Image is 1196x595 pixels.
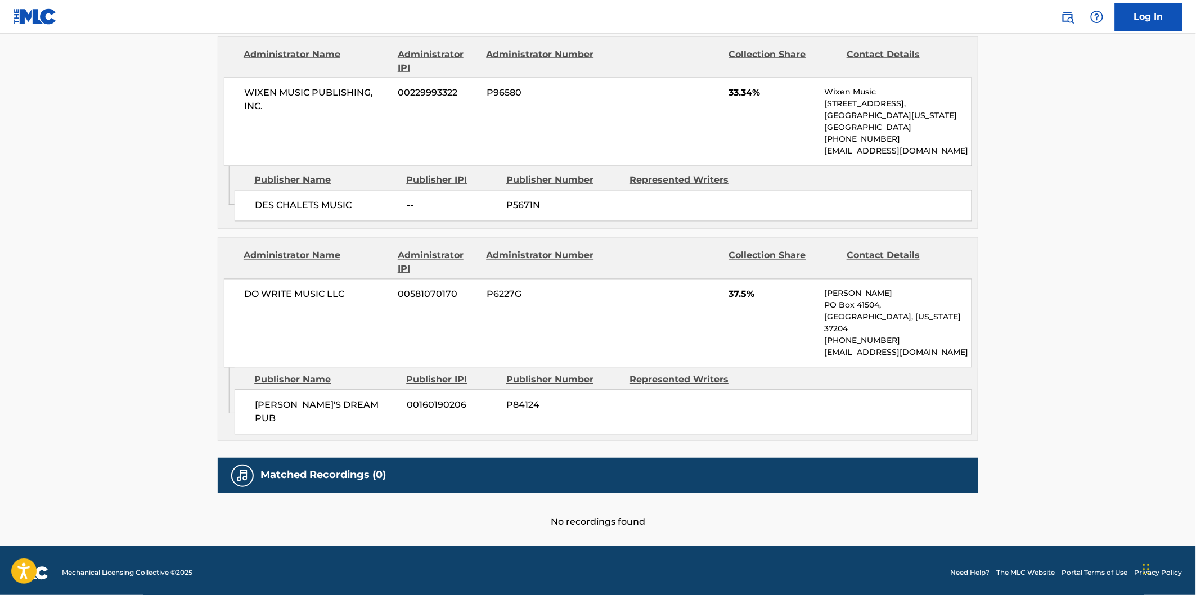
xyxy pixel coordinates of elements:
div: Contact Details [847,249,956,276]
p: [PHONE_NUMBER] [825,134,972,146]
a: Privacy Policy [1135,568,1182,578]
p: [GEOGRAPHIC_DATA], [US_STATE] 37204 [825,312,972,335]
span: P96580 [487,87,596,100]
span: 00581070170 [398,288,478,301]
p: [GEOGRAPHIC_DATA][US_STATE] [825,110,972,122]
a: Need Help? [951,568,990,578]
div: Publisher Name [254,373,398,387]
p: [EMAIL_ADDRESS][DOMAIN_NAME] [825,146,972,157]
p: [STREET_ADDRESS], [825,98,972,110]
p: [EMAIL_ADDRESS][DOMAIN_NAME] [825,347,972,359]
div: Help [1086,6,1108,28]
a: The MLC Website [997,568,1055,578]
span: 00160190206 [407,399,498,412]
span: DES CHALETS MUSIC [255,199,398,213]
div: Publisher Number [506,174,621,187]
div: Collection Share [729,48,838,75]
span: WIXEN MUSIC PUBLISHING, INC. [244,87,390,114]
p: [PHONE_NUMBER] [825,335,972,347]
span: P5671N [506,199,621,213]
div: Represented Writers [630,174,744,187]
div: Contact Details [847,48,956,75]
a: Public Search [1056,6,1079,28]
div: Represented Writers [630,373,744,387]
div: Publisher IPI [406,373,498,387]
span: -- [407,199,498,213]
img: search [1061,10,1074,24]
a: Log In [1115,3,1182,31]
h5: Matched Recordings (0) [260,469,386,482]
span: [PERSON_NAME]'S DREAM PUB [255,399,398,426]
p: Wixen Music [825,87,972,98]
img: MLC Logo [14,8,57,25]
iframe: Chat Widget [1140,541,1196,595]
div: Publisher Name [254,174,398,187]
img: Matched Recordings [236,469,249,483]
div: Administrator Name [244,249,389,276]
div: Administrator IPI [398,249,478,276]
div: Publisher IPI [406,174,498,187]
img: help [1090,10,1104,24]
div: Administrator IPI [398,48,478,75]
div: Administrator Name [244,48,389,75]
span: 00229993322 [398,87,478,100]
p: [PERSON_NAME] [825,288,972,300]
p: [GEOGRAPHIC_DATA] [825,122,972,134]
span: DO WRITE MUSIC LLC [244,288,390,301]
span: 37.5% [729,288,816,301]
div: No recordings found [218,493,978,529]
p: PO Box 41504, [825,300,972,312]
span: 33.34% [729,87,816,100]
span: P84124 [506,399,621,412]
div: Administrator Number [486,249,595,276]
span: P6227G [487,288,596,301]
span: Mechanical Licensing Collective © 2025 [62,568,192,578]
div: Drag [1143,552,1150,586]
a: Portal Terms of Use [1062,568,1128,578]
div: Collection Share [729,249,838,276]
div: Administrator Number [486,48,595,75]
div: Publisher Number [506,373,621,387]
